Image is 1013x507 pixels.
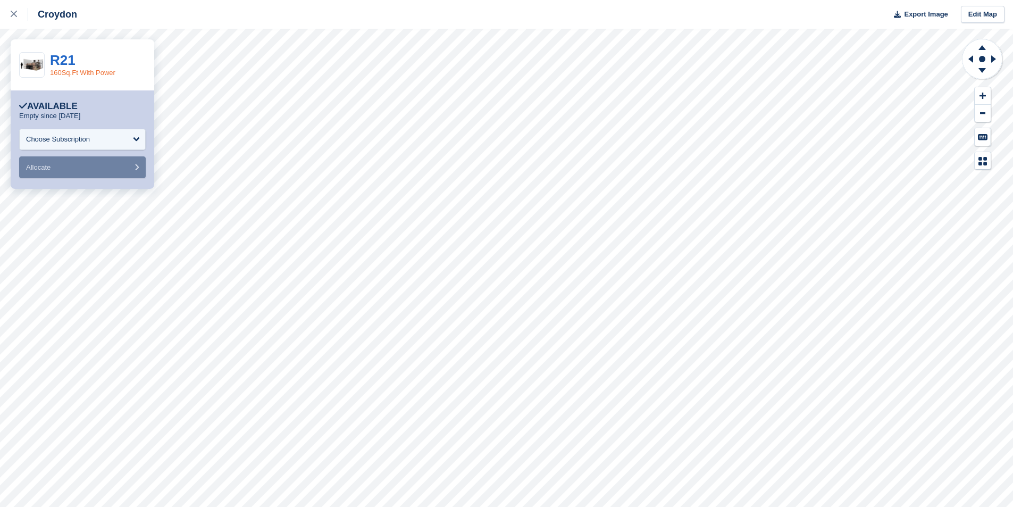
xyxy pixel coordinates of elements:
button: Map Legend [975,152,991,170]
a: R21 [50,52,76,68]
button: Export Image [888,6,948,23]
button: Zoom Out [975,105,991,122]
div: Croydon [28,8,77,21]
span: Export Image [904,9,948,20]
button: Keyboard Shortcuts [975,128,991,146]
img: 150-sqft-unit.jpg [20,56,44,74]
button: Zoom In [975,87,991,105]
div: Choose Subscription [26,134,90,145]
span: Allocate [26,163,51,171]
p: Empty since [DATE] [19,112,80,120]
a: 160Sq.Ft With Power [50,69,115,77]
div: Available [19,101,78,112]
a: Edit Map [961,6,1004,23]
button: Allocate [19,156,146,178]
